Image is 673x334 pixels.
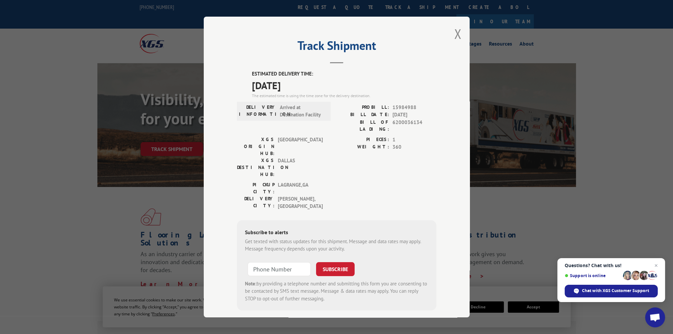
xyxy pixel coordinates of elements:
[278,181,323,195] span: LAGRANGE , GA
[237,157,275,178] label: XGS DESTINATION HUB:
[278,157,323,178] span: DALLAS
[237,181,275,195] label: PICKUP CITY:
[645,307,665,327] a: Open chat
[393,111,436,119] span: [DATE]
[393,119,436,133] span: 6200036134
[337,119,389,133] label: BILL OF LADING:
[245,280,428,303] div: by providing a telephone number and submitting this form you are consenting to be contacted by SM...
[248,262,311,276] input: Phone Number
[337,111,389,119] label: BILL DATE:
[280,104,325,119] span: Arrived at Destination Facility
[278,136,323,157] span: [GEOGRAPHIC_DATA]
[393,136,436,144] span: 1
[393,143,436,151] span: 360
[565,285,658,297] span: Chat with XGS Customer Support
[252,93,436,99] div: The estimated time is using the time zone for the delivery destination.
[582,288,649,294] span: Chat with XGS Customer Support
[278,195,323,210] span: [PERSON_NAME] , [GEOGRAPHIC_DATA]
[316,262,355,276] button: SUBSCRIBE
[565,273,620,278] span: Support is online
[237,41,436,54] h2: Track Shipment
[245,238,428,253] div: Get texted with status updates for this shipment. Message and data rates may apply. Message frequ...
[245,280,257,287] strong: Note:
[237,195,275,210] label: DELIVERY CITY:
[252,78,436,93] span: [DATE]
[245,228,428,238] div: Subscribe to alerts
[565,263,658,268] span: Questions? Chat with us!
[237,136,275,157] label: XGS ORIGIN HUB:
[454,25,461,43] button: Close modal
[252,70,436,78] label: ESTIMATED DELIVERY TIME:
[239,104,277,119] label: DELIVERY INFORMATION:
[337,136,389,144] label: PIECES:
[393,104,436,111] span: 15984988
[337,104,389,111] label: PROBILL:
[337,143,389,151] label: WEIGHT:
